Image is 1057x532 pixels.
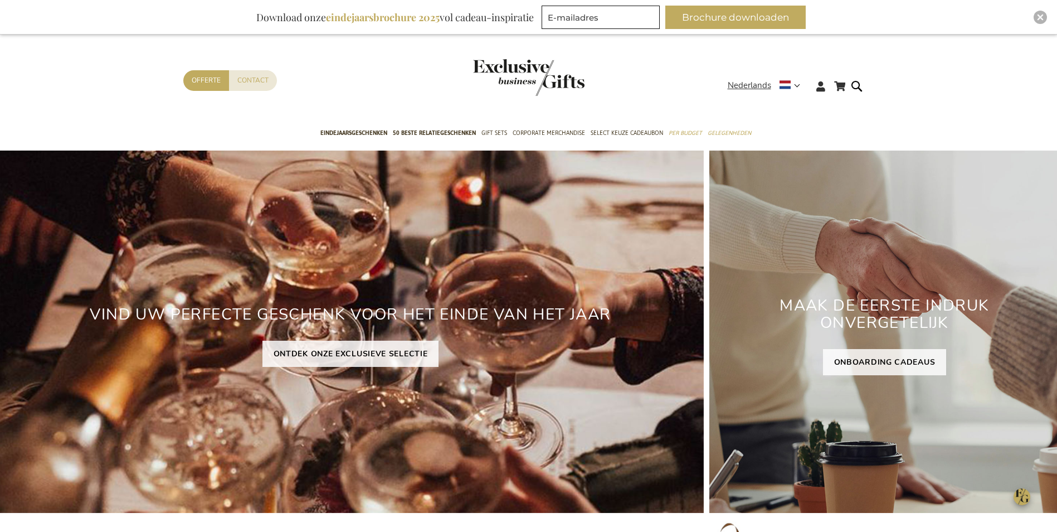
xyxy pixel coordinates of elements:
div: Close [1034,11,1047,24]
button: Brochure downloaden [665,6,806,29]
a: ONTDEK ONZE EXCLUSIEVE SELECTIE [262,341,439,367]
span: Corporate Merchandise [513,127,585,139]
a: Contact [229,70,277,91]
div: Download onze vol cadeau-inspiratie [251,6,539,29]
img: Exclusive Business gifts logo [473,59,584,96]
span: Select Keuze Cadeaubon [591,127,663,139]
form: marketing offers and promotions [542,6,663,32]
span: Eindejaarsgeschenken [320,127,387,139]
a: ONBOARDING CADEAUS [823,349,947,375]
input: E-mailadres [542,6,660,29]
a: store logo [473,59,529,96]
img: Close [1037,14,1044,21]
a: Offerte [183,70,229,91]
span: Per Budget [669,127,702,139]
span: Gelegenheden [708,127,751,139]
div: Nederlands [728,79,807,92]
span: Gift Sets [481,127,507,139]
b: eindejaarsbrochure 2025 [326,11,440,24]
span: 50 beste relatiegeschenken [393,127,476,139]
span: Nederlands [728,79,771,92]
